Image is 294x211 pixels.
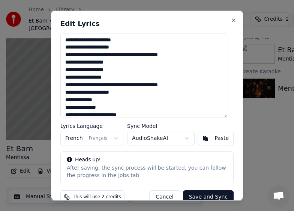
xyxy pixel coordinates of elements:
[60,20,234,27] h2: Edit Lyrics
[149,190,180,203] button: Cancel
[198,131,234,145] button: Paste
[73,194,121,200] span: This will use 2 credits
[127,123,195,128] label: Sync Model
[60,123,124,128] label: Lyrics Language
[214,134,229,142] div: Paste
[183,190,234,203] button: Save and Sync
[67,156,227,163] div: Heads up!
[67,164,227,179] div: After saving, the sync process will be started, you can follow the progress in the Jobs tab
